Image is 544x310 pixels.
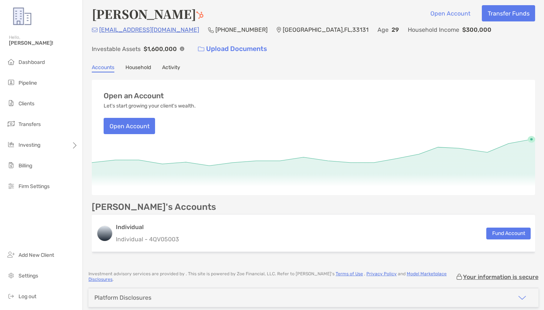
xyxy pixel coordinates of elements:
span: Billing [19,163,32,169]
img: icon arrow [518,293,527,302]
p: Investable Assets [92,44,141,54]
a: Privacy Policy [366,271,397,276]
a: Household [125,64,151,72]
h3: Open an Account [104,92,164,100]
div: Platform Disclosures [94,294,151,301]
p: [EMAIL_ADDRESS][DOMAIN_NAME] [99,25,199,34]
img: Phone Icon [208,27,214,33]
img: billing icon [7,161,16,170]
span: Firm Settings [19,183,50,190]
img: Info Icon [180,47,184,51]
p: Let's start growing your client's wealth. [104,103,196,109]
p: Individual - 4QV05003 [116,235,179,244]
p: [PHONE_NUMBER] [215,25,268,34]
img: pipeline icon [7,78,16,87]
a: Upload Documents [193,41,272,57]
span: Dashboard [19,59,45,65]
p: Age [377,25,389,34]
img: clients icon [7,99,16,108]
p: 29 [392,25,399,34]
span: [PERSON_NAME]! [9,40,78,46]
h4: [PERSON_NAME] [92,5,204,22]
p: Investment advisory services are provided by . This site is powered by Zoe Financial, LLC. Refer ... [88,271,456,282]
img: dashboard icon [7,57,16,66]
p: $300,000 [462,25,491,34]
img: Location Icon [276,27,281,33]
p: Household Income [408,25,459,34]
span: Clients [19,101,34,107]
a: Terms of Use [336,271,363,276]
span: Pipeline [19,80,37,86]
p: [GEOGRAPHIC_DATA] , FL , 33131 [283,25,369,34]
a: Accounts [92,64,114,72]
h3: Individual [116,223,179,232]
p: Your information is secure [463,273,538,280]
span: Settings [19,273,38,279]
img: Zoe Logo [9,3,36,30]
img: button icon [198,47,204,52]
button: Transfer Funds [482,5,535,21]
img: firm-settings icon [7,181,16,190]
span: Add New Client [19,252,54,258]
img: settings icon [7,271,16,280]
img: logout icon [7,292,16,300]
button: Fund Account [486,228,531,239]
a: Model Marketplace Disclosures [88,271,447,282]
span: Transfers [19,121,41,127]
a: Activity [162,64,180,72]
span: Log out [19,293,36,300]
p: [PERSON_NAME]'s Accounts [92,202,216,212]
p: $1,600,000 [144,44,177,54]
span: Investing [19,142,40,148]
img: Email Icon [92,28,98,32]
img: logo account [97,226,112,241]
img: investing icon [7,140,16,149]
a: Go to Hubspot Deal [196,5,204,22]
img: add_new_client icon [7,250,16,259]
img: transfers icon [7,119,16,128]
img: Hubspot Icon [196,11,204,19]
button: Open Account [104,118,155,134]
button: Open Account [424,5,476,21]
